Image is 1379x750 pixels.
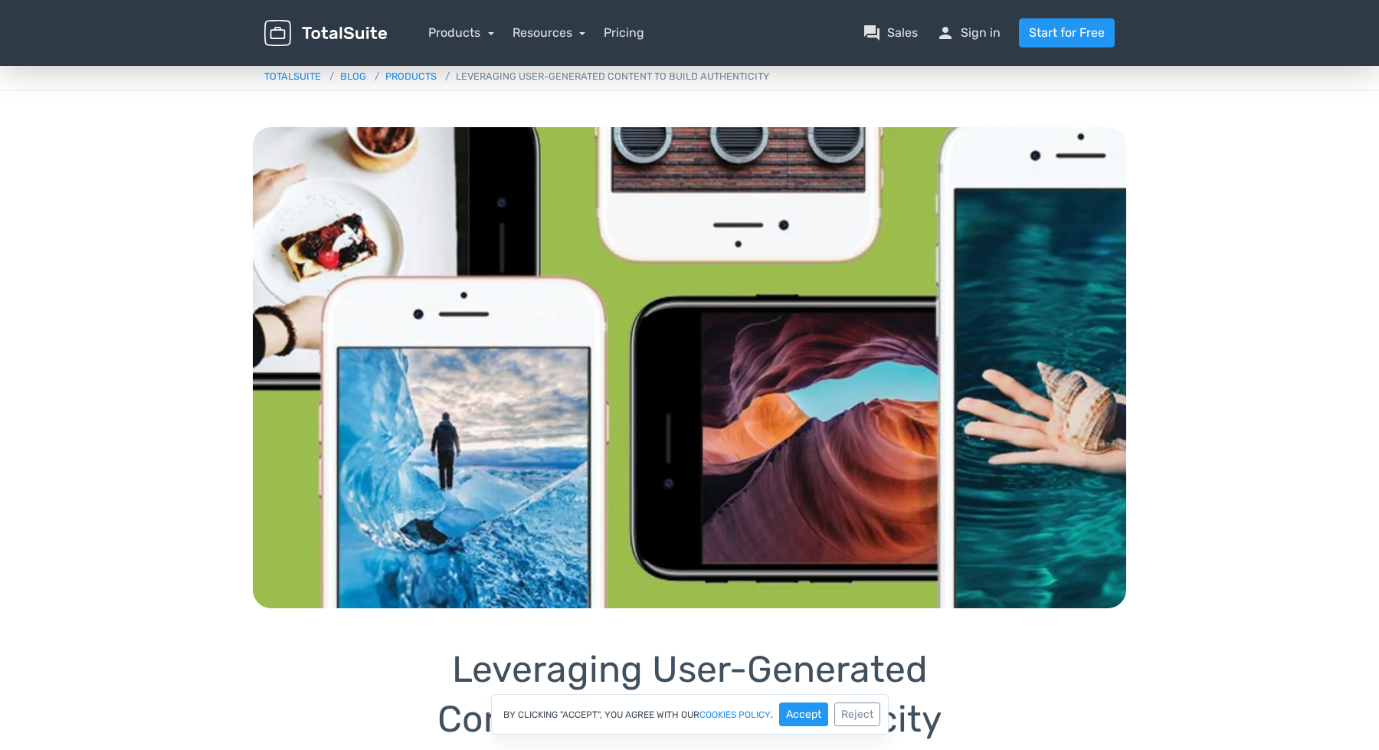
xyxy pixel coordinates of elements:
[834,703,880,726] button: Reject
[513,25,586,40] a: Resources
[428,25,494,40] a: Products
[863,24,881,42] span: question_answer
[368,70,437,82] a: Products
[699,710,771,719] a: cookies policy
[264,20,387,47] img: TotalSuite for WordPress
[936,24,955,42] span: person
[253,127,1126,608] img: Leveraging User-Generated Content to Build Authenticity
[491,694,889,735] div: By clicking "Accept", you agree with our .
[439,70,769,82] span: Leveraging User-Generated Content to Build Authenticity
[323,70,366,82] a: Blog
[264,70,321,82] a: TotalSuite
[779,703,828,726] button: Accept
[863,24,918,42] a: question_answerSales
[604,24,644,42] a: Pricing
[360,645,1019,745] h1: Leveraging User-Generated Content to Build Authenticity
[936,24,1001,42] a: personSign in
[1019,18,1115,47] a: Start for Free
